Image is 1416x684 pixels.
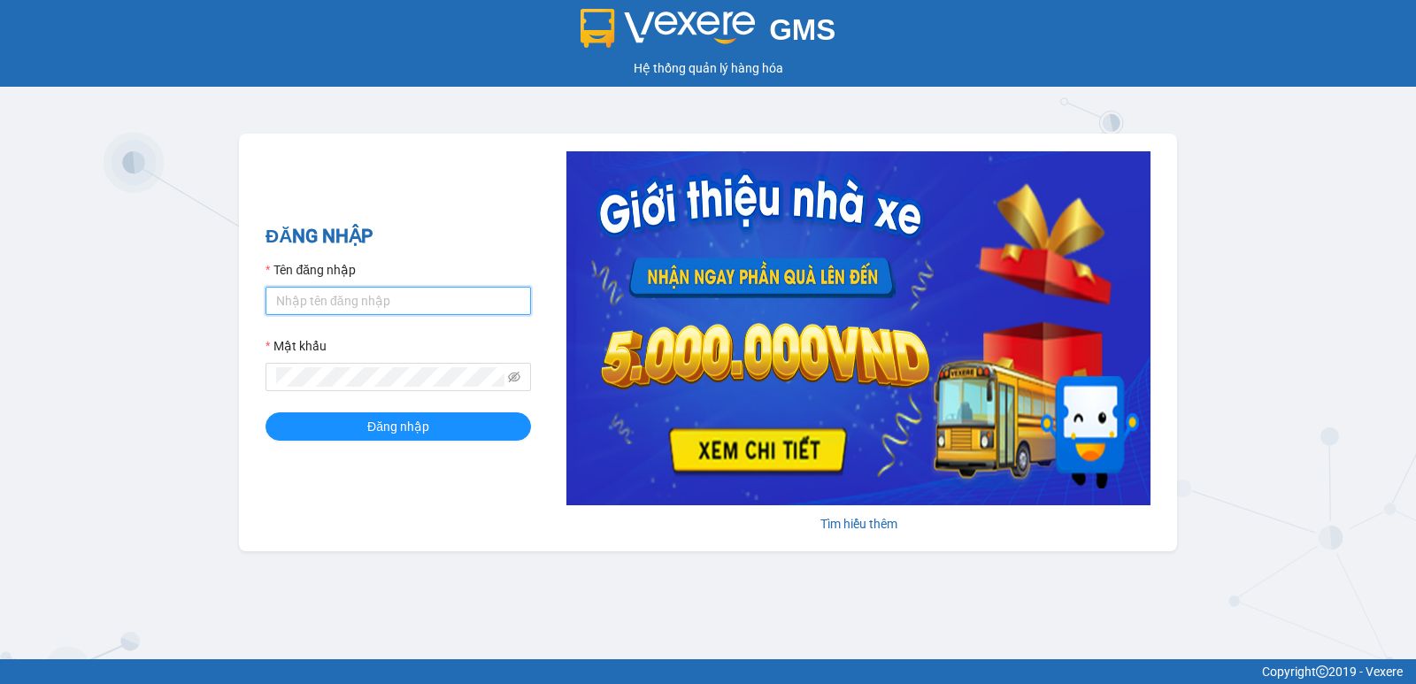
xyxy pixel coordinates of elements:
[367,417,429,436] span: Đăng nhập
[265,260,356,280] label: Tên đăng nhập
[265,336,327,356] label: Mật khẩu
[265,412,531,441] button: Đăng nhập
[581,9,756,48] img: logo 2
[13,662,1403,681] div: Copyright 2019 - Vexere
[276,367,504,387] input: Mật khẩu
[4,58,1412,78] div: Hệ thống quản lý hàng hóa
[581,27,836,41] a: GMS
[566,514,1150,534] div: Tìm hiểu thêm
[508,371,520,383] span: eye-invisible
[1316,665,1328,678] span: copyright
[769,13,835,46] span: GMS
[265,222,531,251] h2: ĐĂNG NHẬP
[265,287,531,315] input: Tên đăng nhập
[566,151,1150,505] img: banner-0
